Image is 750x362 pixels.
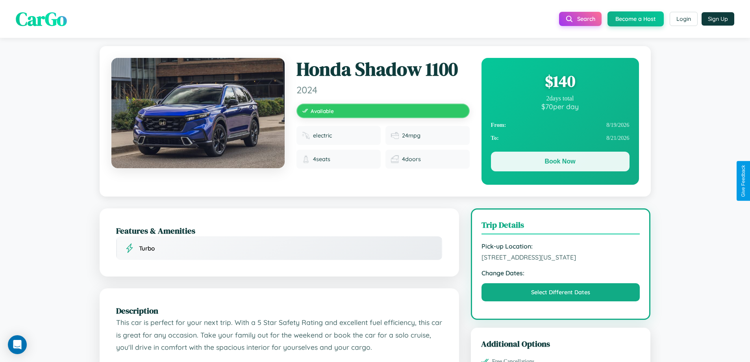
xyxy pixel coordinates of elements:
[311,108,334,114] span: Available
[296,84,470,96] span: 2024
[116,305,443,316] h2: Description
[296,58,470,81] h1: Honda Shadow 1100
[491,132,630,145] div: 8 / 21 / 2026
[302,132,310,139] img: Fuel type
[391,155,399,163] img: Doors
[607,11,664,26] button: Become a Host
[313,156,330,163] span: 4 seats
[116,316,443,354] p: This car is perfect for your next trip. With a 5 Star Safety Rating and excellent fuel efficiency...
[481,219,640,234] h3: Trip Details
[491,95,630,102] div: 2 days total
[702,12,734,26] button: Sign Up
[481,253,640,261] span: [STREET_ADDRESS][US_STATE]
[481,242,640,250] strong: Pick-up Location:
[491,102,630,111] div: $ 70 per day
[481,283,640,301] button: Select Different Dates
[313,132,332,139] span: electric
[481,269,640,277] strong: Change Dates:
[302,155,310,163] img: Seats
[577,15,595,22] span: Search
[402,156,421,163] span: 4 doors
[491,71,630,92] div: $ 140
[391,132,399,139] img: Fuel efficiency
[559,12,602,26] button: Search
[111,58,285,168] img: Honda Shadow 1100 2024
[491,119,630,132] div: 8 / 19 / 2026
[16,6,67,32] span: CarGo
[402,132,420,139] span: 24 mpg
[741,165,746,197] div: Give Feedback
[491,122,506,128] strong: From:
[8,335,27,354] div: Open Intercom Messenger
[491,152,630,171] button: Book Now
[491,135,499,141] strong: To:
[670,12,698,26] button: Login
[116,225,443,236] h2: Features & Amenities
[481,338,641,349] h3: Additional Options
[139,245,155,252] span: Turbo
